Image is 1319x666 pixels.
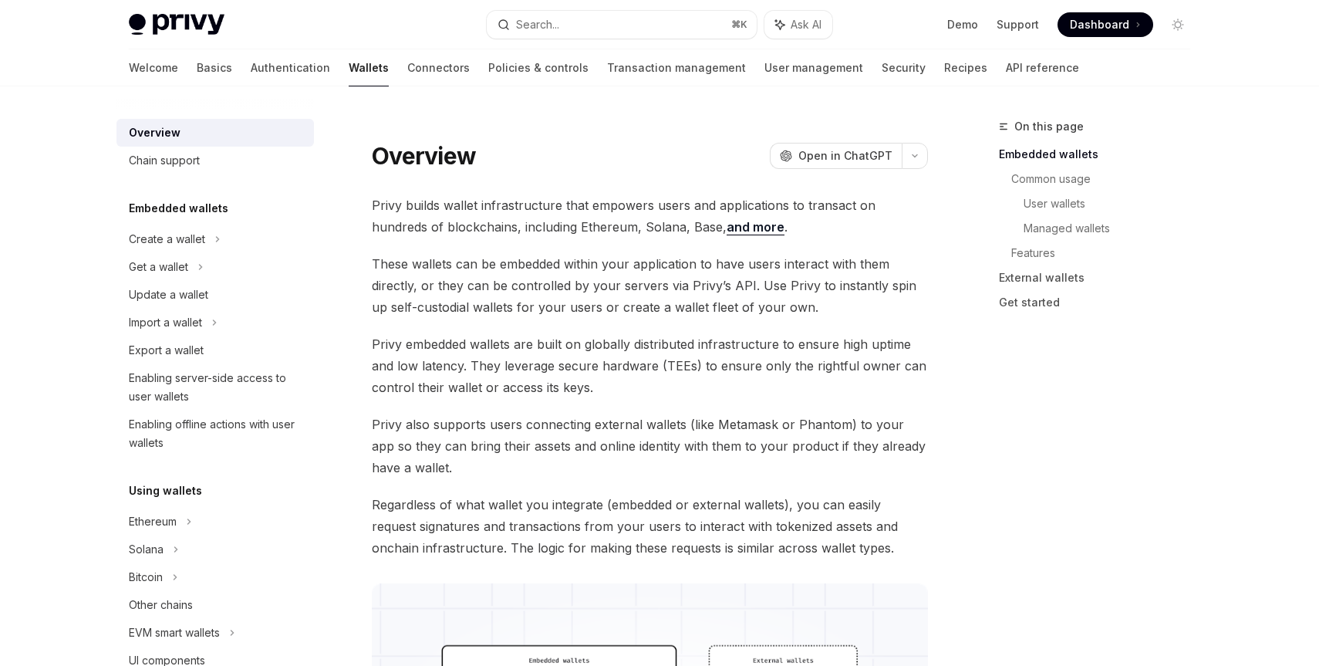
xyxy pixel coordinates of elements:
span: Dashboard [1070,17,1129,32]
button: Search...⌘K [487,11,757,39]
a: Enabling offline actions with user wallets [116,411,314,457]
a: Common usage [1011,167,1203,191]
button: Ask AI [764,11,832,39]
button: Open in ChatGPT [770,143,902,169]
a: Other chains [116,591,314,619]
a: Basics [197,49,232,86]
div: Ethereum [129,512,177,531]
span: On this page [1014,117,1084,136]
h5: Using wallets [129,482,202,500]
h1: Overview [372,142,476,170]
span: ⌘ K [731,19,747,31]
div: Solana [129,540,164,559]
div: Create a wallet [129,230,205,248]
a: User management [764,49,863,86]
a: Features [1011,241,1203,265]
div: Update a wallet [129,286,208,304]
span: Privy embedded wallets are built on globally distributed infrastructure to ensure high uptime and... [372,333,928,398]
div: EVM smart wallets [129,624,220,642]
a: Embedded wallets [999,142,1203,167]
span: Open in ChatGPT [798,148,892,164]
div: Export a wallet [129,341,204,360]
div: Enabling server-side access to user wallets [129,369,305,406]
a: Managed wallets [1024,216,1203,241]
a: Dashboard [1058,12,1153,37]
span: Ask AI [791,17,821,32]
a: Connectors [407,49,470,86]
a: Welcome [129,49,178,86]
a: and more [727,219,784,235]
a: API reference [1006,49,1079,86]
a: Transaction management [607,49,746,86]
span: These wallets can be embedded within your application to have users interact with them directly, ... [372,253,928,318]
span: Privy builds wallet infrastructure that empowers users and applications to transact on hundreds o... [372,194,928,238]
a: Security [882,49,926,86]
a: Support [997,17,1039,32]
span: Privy also supports users connecting external wallets (like Metamask or Phantom) to your app so t... [372,414,928,478]
a: Wallets [349,49,389,86]
div: Other chains [129,596,193,614]
a: Policies & controls [488,49,589,86]
a: Demo [947,17,978,32]
span: Regardless of what wallet you integrate (embedded or external wallets), you can easily request si... [372,494,928,559]
div: Search... [516,15,559,34]
a: Recipes [944,49,987,86]
a: Authentication [251,49,330,86]
div: Chain support [129,151,200,170]
a: Chain support [116,147,314,174]
a: Get started [999,290,1203,315]
button: Toggle dark mode [1166,12,1190,37]
h5: Embedded wallets [129,199,228,218]
a: Enabling server-side access to user wallets [116,364,314,411]
div: Enabling offline actions with user wallets [129,415,305,452]
a: Update a wallet [116,281,314,309]
a: Export a wallet [116,336,314,364]
a: Overview [116,119,314,147]
div: Get a wallet [129,258,188,276]
div: Import a wallet [129,313,202,332]
a: External wallets [999,265,1203,290]
div: Bitcoin [129,568,163,587]
img: light logo [129,14,224,35]
a: User wallets [1024,191,1203,216]
div: Overview [129,123,180,142]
